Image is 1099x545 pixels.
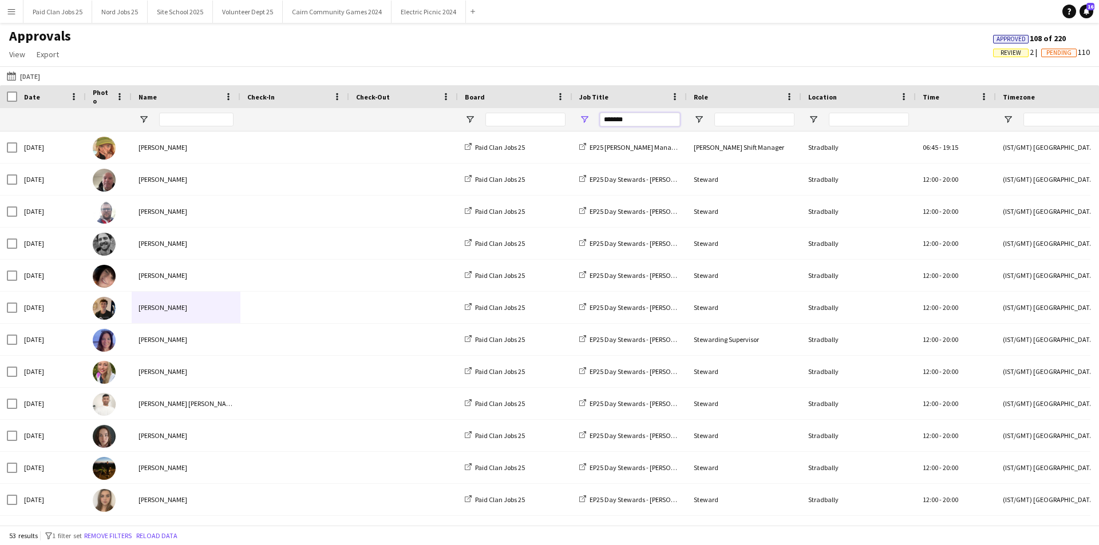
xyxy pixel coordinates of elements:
[465,207,525,216] a: Paid Clan Jobs 25
[801,324,916,355] div: Stradbally
[939,431,942,440] span: -
[923,175,938,184] span: 12:00
[923,271,938,280] span: 12:00
[475,239,525,248] span: Paid Clan Jobs 25
[213,1,283,23] button: Volunteer Dept 25
[132,324,240,355] div: [PERSON_NAME]
[465,335,525,344] a: Paid Clan Jobs 25
[475,207,525,216] span: Paid Clan Jobs 25
[132,260,240,291] div: [PERSON_NAME]
[923,495,938,504] span: 12:00
[17,484,86,515] div: [DATE]
[579,367,728,376] a: EP25 Day Stewards - [PERSON_NAME] Campsite
[687,132,801,163] div: [PERSON_NAME] Shift Manager
[694,114,704,125] button: Open Filter Menu
[801,356,916,387] div: Stradbally
[590,399,728,408] span: EP25 Day Stewards - [PERSON_NAME] Campsite
[465,431,525,440] a: Paid Clan Jobs 25
[1003,114,1013,125] button: Open Filter Menu
[1041,47,1090,57] span: 110
[93,489,116,512] img: Penny Conroy
[590,303,728,312] span: EP25 Day Stewards - [PERSON_NAME] Campsite
[590,463,728,472] span: EP25 Day Stewards - [PERSON_NAME] Campsite
[590,175,728,184] span: EP25 Day Stewards - [PERSON_NAME] Campsite
[132,164,240,195] div: [PERSON_NAME]
[1001,49,1021,57] span: Review
[93,88,111,105] span: Photo
[923,463,938,472] span: 12:00
[579,431,728,440] a: EP25 Day Stewards - [PERSON_NAME] Campsite
[939,335,942,344] span: -
[687,292,801,323] div: Steward
[465,175,525,184] a: Paid Clan Jobs 25
[24,93,40,101] span: Date
[82,530,134,542] button: Remove filters
[17,260,86,291] div: [DATE]
[132,132,240,163] div: [PERSON_NAME]
[475,335,525,344] span: Paid Clan Jobs 25
[801,196,916,227] div: Stradbally
[93,201,116,224] img: Shane Martin
[159,113,234,126] input: Name Filter Input
[801,420,916,451] div: Stradbally
[939,399,942,408] span: -
[93,425,116,448] img: Mai Cooke
[579,335,728,344] a: EP25 Day Stewards - [PERSON_NAME] Campsite
[465,239,525,248] a: Paid Clan Jobs 25
[590,335,728,344] span: EP25 Day Stewards - [PERSON_NAME] Campsite
[943,303,958,312] span: 20:00
[392,1,466,23] button: Electric Picnic 2024
[687,228,801,259] div: Steward
[17,132,86,163] div: [DATE]
[579,114,590,125] button: Open Filter Menu
[579,303,728,312] a: EP25 Day Stewards - [PERSON_NAME] Campsite
[923,239,938,248] span: 12:00
[17,420,86,451] div: [DATE]
[590,143,683,152] span: EP25 [PERSON_NAME] Managers
[801,452,916,483] div: Stradbally
[687,260,801,291] div: Steward
[923,399,938,408] span: 12:00
[829,113,909,126] input: Location Filter Input
[475,399,525,408] span: Paid Clan Jobs 25
[687,196,801,227] div: Steward
[132,388,240,419] div: [PERSON_NAME] [PERSON_NAME]
[943,143,958,152] span: 19:15
[687,356,801,387] div: Steward
[247,93,275,101] span: Check-In
[93,329,116,352] img: Raey Price
[9,49,25,59] span: View
[17,324,86,355] div: [DATE]
[93,265,116,288] img: Elaine Mernagh
[939,463,942,472] span: -
[943,431,958,440] span: 20:00
[579,463,728,472] a: EP25 Day Stewards - [PERSON_NAME] Campsite
[943,495,958,504] span: 20:00
[283,1,392,23] button: Cairn Community Games 2024
[579,207,728,216] a: EP25 Day Stewards - [PERSON_NAME] Campsite
[5,69,42,83] button: [DATE]
[590,239,728,248] span: EP25 Day Stewards - [PERSON_NAME] Campsite
[993,33,1066,43] span: 108 of 220
[801,484,916,515] div: Stradbally
[590,207,728,216] span: EP25 Day Stewards - [PERSON_NAME] Campsite
[17,228,86,259] div: [DATE]
[923,303,938,312] span: 12:00
[939,271,942,280] span: -
[687,452,801,483] div: Steward
[801,292,916,323] div: Stradbally
[801,164,916,195] div: Stradbally
[808,93,837,101] span: Location
[687,420,801,451] div: Steward
[475,431,525,440] span: Paid Clan Jobs 25
[17,388,86,419] div: [DATE]
[943,271,958,280] span: 20:00
[714,113,794,126] input: Role Filter Input
[590,271,728,280] span: EP25 Day Stewards - [PERSON_NAME] Campsite
[465,463,525,472] a: Paid Clan Jobs 25
[590,367,728,376] span: EP25 Day Stewards - [PERSON_NAME] Campsite
[37,49,59,59] span: Export
[687,324,801,355] div: Stewarding Supervisor
[808,114,819,125] button: Open Filter Menu
[475,143,525,152] span: Paid Clan Jobs 25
